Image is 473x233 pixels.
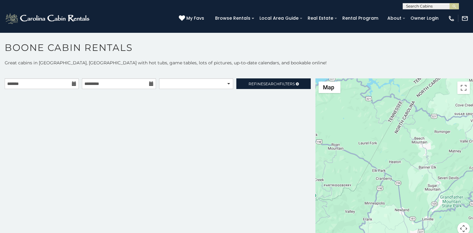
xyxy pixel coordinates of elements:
button: Change map style [319,82,340,93]
a: My Favs [179,15,206,22]
a: Real Estate [304,13,336,23]
span: My Favs [186,15,204,22]
span: Search [263,82,279,86]
a: Local Area Guide [256,13,302,23]
img: White-1-2.png [5,12,91,25]
a: Owner Login [407,13,442,23]
button: Toggle fullscreen view [457,82,470,94]
img: phone-regular-white.png [448,15,455,22]
a: Rental Program [339,13,381,23]
span: Refine Filters [249,82,295,86]
a: About [384,13,405,23]
a: RefineSearchFilters [236,78,310,89]
img: mail-regular-white.png [461,15,468,22]
a: Browse Rentals [212,13,254,23]
span: Map [323,84,334,91]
